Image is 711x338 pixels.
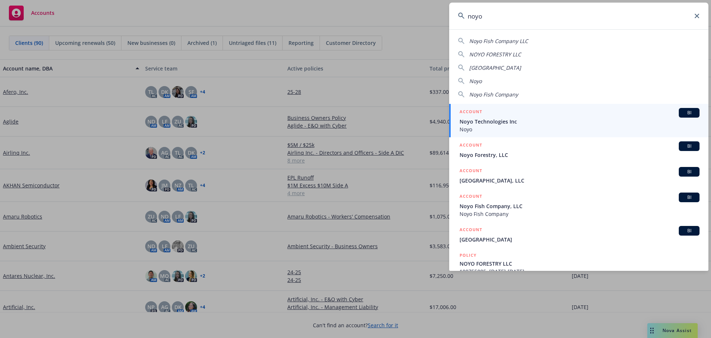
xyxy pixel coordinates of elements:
span: BI [682,143,697,150]
a: ACCOUNTBINoyo Forestry, LLC [449,137,708,163]
span: NOYO FORESTRY LLC [469,51,521,58]
h5: ACCOUNT [460,167,482,176]
span: BI [682,194,697,201]
span: Noyo [460,125,700,133]
h5: ACCOUNT [460,141,482,150]
span: Noyo Fish Company LLC [469,37,528,45]
a: POLICYNOYO FORESTRY LLC100755085, [DATE]-[DATE] [449,247,708,279]
a: ACCOUNTBINoyo Fish Company, LLCNoyo Fish Company [449,188,708,222]
span: BI [682,109,697,116]
span: 100755085, [DATE]-[DATE] [460,268,700,275]
span: BI [682,168,697,175]
h5: ACCOUNT [460,193,482,201]
span: Noyo Fish Company, LLC [460,202,700,210]
span: BI [682,227,697,234]
span: NOYO FORESTRY LLC [460,260,700,268]
h5: ACCOUNT [460,226,482,235]
span: Noyo Fish Company [469,91,518,98]
span: Noyo Technologies Inc [460,118,700,125]
span: [GEOGRAPHIC_DATA] [469,64,521,71]
span: [GEOGRAPHIC_DATA] [460,236,700,243]
span: Noyo Forestry, LLC [460,151,700,159]
a: ACCOUNTBI[GEOGRAPHIC_DATA] [449,222,708,247]
a: ACCOUNTBI[GEOGRAPHIC_DATA], LLC [449,163,708,188]
span: Noyo [469,78,482,85]
h5: ACCOUNT [460,108,482,117]
span: [GEOGRAPHIC_DATA], LLC [460,177,700,184]
h5: POLICY [460,252,477,259]
span: Noyo Fish Company [460,210,700,218]
a: ACCOUNTBINoyo Technologies IncNoyo [449,104,708,137]
input: Search... [449,3,708,29]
